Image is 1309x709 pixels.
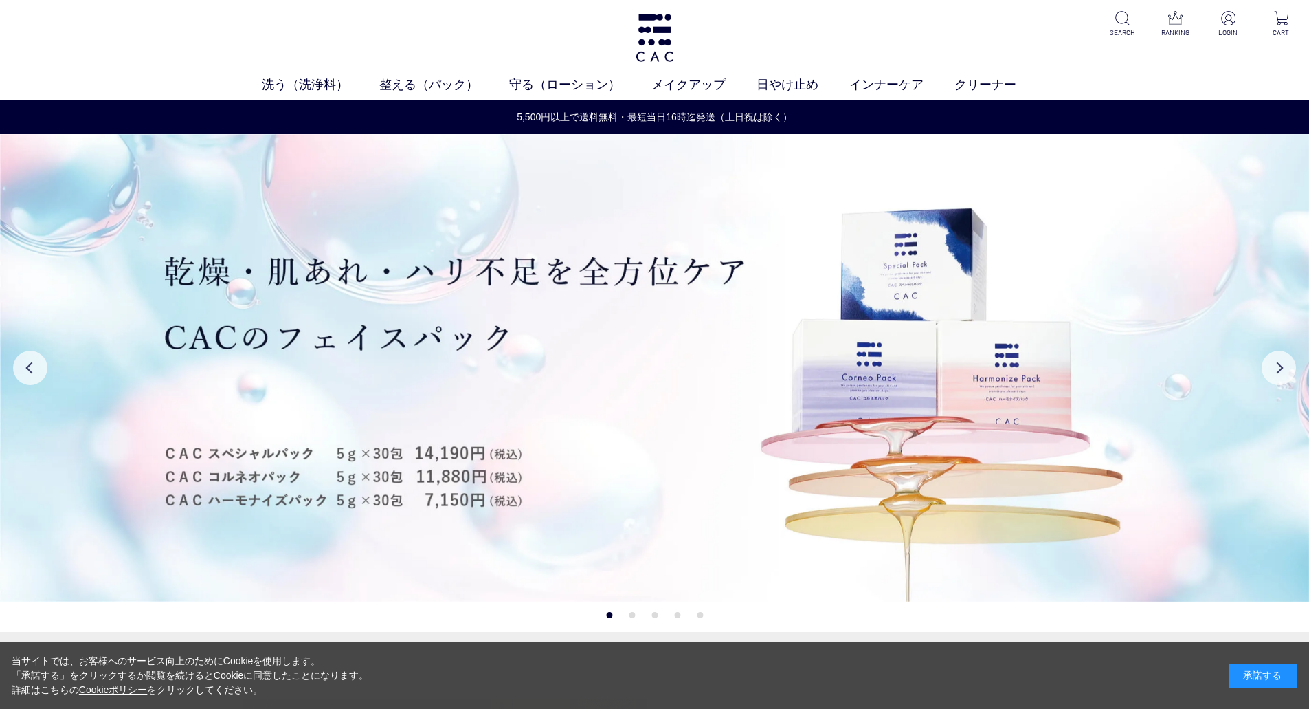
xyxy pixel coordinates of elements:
[1,110,1308,124] a: 5,500円以上で送料無料・最短当日16時迄発送（土日祝は除く）
[629,612,635,618] button: 2 of 5
[849,76,954,94] a: インナーケア
[697,612,703,618] button: 5 of 5
[1211,28,1245,38] p: LOGIN
[509,76,651,94] a: 守る（ローション）
[674,612,680,618] button: 4 of 5
[79,684,148,695] a: Cookieポリシー
[1159,11,1192,38] a: RANKING
[1262,351,1296,385] button: Next
[1264,28,1298,38] p: CART
[606,612,612,618] button: 1 of 5
[1159,28,1192,38] p: RANKING
[1211,11,1245,38] a: LOGIN
[651,76,757,94] a: メイクアップ
[379,76,509,94] a: 整える（パック）
[757,76,849,94] a: 日やけ止め
[954,76,1047,94] a: クリーナー
[651,612,658,618] button: 3 of 5
[262,76,379,94] a: 洗う（洗浄料）
[1229,664,1297,688] div: 承諾する
[1106,28,1139,38] p: SEARCH
[1264,11,1298,38] a: CART
[12,654,369,697] div: 当サイトでは、お客様へのサービス向上のためにCookieを使用します。 「承諾する」をクリックするか閲覧を続けるとCookieに同意したことになります。 詳細はこちらの をクリックしてください。
[634,14,675,62] img: logo
[1106,11,1139,38] a: SEARCH
[13,351,47,385] button: Previous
